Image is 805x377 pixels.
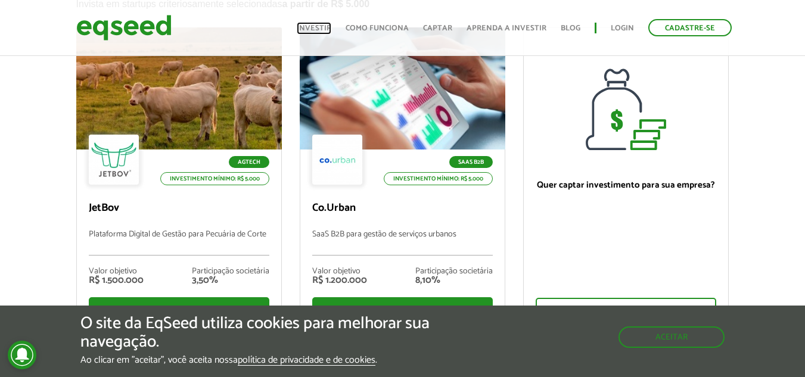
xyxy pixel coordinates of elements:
div: 8,10% [415,276,493,285]
button: Aceitar [618,326,725,348]
div: Participação societária [415,267,493,276]
div: Quero captar [536,298,716,323]
a: Captar [423,24,452,32]
a: política de privacidade e de cookies [238,356,375,366]
a: Login [611,24,634,32]
a: Aprenda a investir [467,24,546,32]
div: R$ 1.200.000 [312,276,367,285]
p: Agtech [229,156,269,168]
p: Co.Urban [312,202,493,215]
a: Agtech Investimento mínimo: R$ 5.000 JetBov Plataforma Digital de Gestão para Pecuária de Corte V... [76,27,282,332]
div: Valor objetivo [89,267,144,276]
div: R$ 1.500.000 [89,276,144,285]
p: Plataforma Digital de Gestão para Pecuária de Corte [89,230,269,256]
div: 3,50% [192,276,269,285]
div: Participação societária [192,267,269,276]
a: Quer captar investimento para sua empresa? Quero captar [523,27,729,332]
p: Investimento mínimo: R$ 5.000 [160,172,269,185]
a: Blog [561,24,580,32]
p: Quer captar investimento para sua empresa? [536,180,716,191]
a: Como funciona [346,24,409,32]
img: EqSeed [76,12,172,43]
p: SaaS B2B [449,156,493,168]
p: SaaS B2B para gestão de serviços urbanos [312,230,493,256]
p: Ao clicar em "aceitar", você aceita nossa . [80,354,467,366]
h5: O site da EqSeed utiliza cookies para melhorar sua navegação. [80,314,467,351]
a: Investir [297,24,331,32]
p: JetBov [89,202,269,215]
div: Ver oferta [312,297,493,322]
a: Cadastre-se [648,19,732,36]
a: SaaS B2B Investimento mínimo: R$ 5.000 Co.Urban SaaS B2B para gestão de serviços urbanos Valor ob... [300,27,505,332]
p: Investimento mínimo: R$ 5.000 [384,172,493,185]
div: Valor objetivo [312,267,367,276]
div: Ver oferta [89,297,269,322]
